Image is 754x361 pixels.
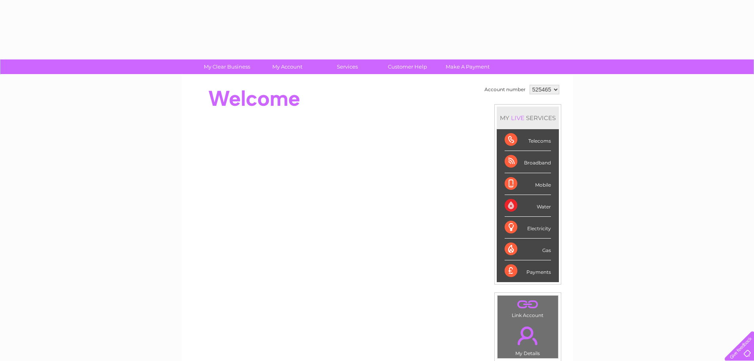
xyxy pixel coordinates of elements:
[194,59,260,74] a: My Clear Business
[482,83,528,96] td: Account number
[500,322,556,350] a: .
[509,114,526,122] div: LIVE
[505,129,551,151] div: Telecoms
[505,195,551,217] div: Water
[315,59,380,74] a: Services
[497,320,558,359] td: My Details
[505,173,551,195] div: Mobile
[497,295,558,320] td: Link Account
[497,107,559,129] div: MY SERVICES
[505,260,551,282] div: Payments
[435,59,500,74] a: Make A Payment
[505,151,551,173] div: Broadband
[254,59,320,74] a: My Account
[500,298,556,311] a: .
[505,239,551,260] div: Gas
[505,217,551,239] div: Electricity
[375,59,440,74] a: Customer Help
